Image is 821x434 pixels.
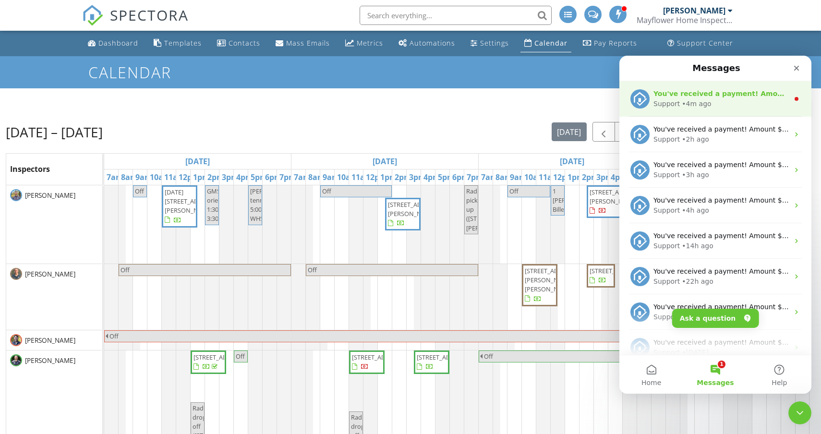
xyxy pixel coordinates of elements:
div: Templates [164,38,202,48]
a: 7pm [277,169,299,185]
img: Profile image for Support [11,247,30,266]
span: 1 [PERSON_NAME] Billerica [553,187,601,214]
span: Messages [77,324,114,330]
img: Profile image for Support [11,176,30,195]
div: Automations [410,38,455,48]
a: Go to August 28, 2025 [370,154,399,169]
span: [PERSON_NAME] [23,356,77,365]
div: Dashboard [98,38,138,48]
a: Contacts [213,35,264,52]
div: • 4h ago [62,150,90,160]
a: 12pm [551,169,577,185]
div: Calendar [534,38,567,48]
span: Off [121,265,130,274]
img: Profile image for Support [11,140,30,159]
a: 10am [147,169,173,185]
div: Support [34,221,60,231]
span: [PERSON_NAME] [23,191,77,200]
div: • 14h ago [62,185,94,195]
div: Mayflower Home Inspection [637,15,733,25]
a: Support Center [664,35,737,52]
a: 4pm [234,169,255,185]
a: 8am [119,169,140,185]
img: danheadshot.jpg [10,334,22,346]
a: 6pm [263,169,284,185]
a: 3pm [594,169,616,185]
span: Off [322,187,331,195]
a: 2pm [580,169,601,185]
h2: [DATE] – [DATE] [6,122,103,142]
div: Pay Reports [594,38,637,48]
a: 1pm [191,169,212,185]
div: • 4m ago [62,43,92,53]
div: Contacts [229,38,260,48]
a: 4pm [421,169,443,185]
span: [STREET_ADDRESS] [417,353,471,362]
a: Mass Emails [272,35,334,52]
a: Go to August 27, 2025 [183,154,212,169]
div: Support [34,185,60,195]
a: 7am [479,169,500,185]
a: Templates [150,35,205,52]
img: Profile image for Support [11,69,30,88]
div: Support [34,114,60,124]
a: 1pm [378,169,399,185]
a: 10am [522,169,548,185]
div: Support [34,43,60,53]
div: Support [34,256,60,266]
span: [STREET_ADDRESS][PERSON_NAME][PERSON_NAME] [525,266,579,293]
a: Go to August 29, 2025 [557,154,587,169]
a: 5pm [248,169,270,185]
span: GMS orientation 1:30-3:30 [207,187,239,223]
a: 5pm [435,169,457,185]
a: 7am [291,169,313,185]
a: Metrics [341,35,387,52]
span: Off [509,187,519,195]
a: 11am [349,169,375,185]
iframe: Intercom live chat [788,401,811,424]
span: [STREET_ADDRESS][PERSON_NAME] [388,200,442,218]
span: [STREET_ADDRESS] [193,353,247,362]
span: [STREET_ADDRESS] [352,353,406,362]
span: [DATE][STREET_ADDRESS][PERSON_NAME] [165,188,218,215]
a: Calendar [520,35,571,52]
a: 7pm [464,169,486,185]
a: Automations (Advanced) [395,35,459,52]
a: 11am [162,169,188,185]
span: [PERSON_NAME] [23,336,77,345]
span: SPECTORA [110,5,189,25]
span: [STREET_ADDRESS] [590,266,643,275]
span: Off [308,265,317,274]
a: 11am [536,169,562,185]
span: You've received a payment! Amount $767.00 Fee $0.00 Net $767.00 Transaction # Inspection [STREET_... [34,212,419,219]
a: 6pm [450,169,471,185]
span: Radon pick up ([STREET_ADDRESS][PERSON_NAME]) [466,187,522,232]
img: patleeheadshot.jpg [10,354,22,366]
button: [DATE] [552,122,587,141]
div: Support [34,79,60,89]
span: Off [236,352,245,361]
button: Messages [64,300,128,338]
div: Settings [480,38,509,48]
a: 2pm [205,169,227,185]
a: SPECTORA [82,13,189,33]
img: The Best Home Inspection Software - Spectora [82,5,103,26]
button: Previous [592,122,615,142]
div: • 3h ago [62,114,90,124]
span: Off [135,187,144,195]
div: • 22h ago [62,221,94,231]
img: mike.jpg [10,268,22,280]
div: • [DATE] [62,292,89,302]
button: Next [615,122,637,142]
a: 8am [493,169,515,185]
div: Mass Emails [286,38,330,48]
a: 9am [133,169,155,185]
span: Off [484,352,493,361]
span: [PERSON_NAME] [23,269,77,279]
div: Support [34,292,60,302]
span: [STREET_ADDRESS][PERSON_NAME] [590,188,643,205]
a: 12pm [363,169,389,185]
span: Help [152,324,168,330]
button: Help [128,300,192,338]
div: • 2h ago [62,79,90,89]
